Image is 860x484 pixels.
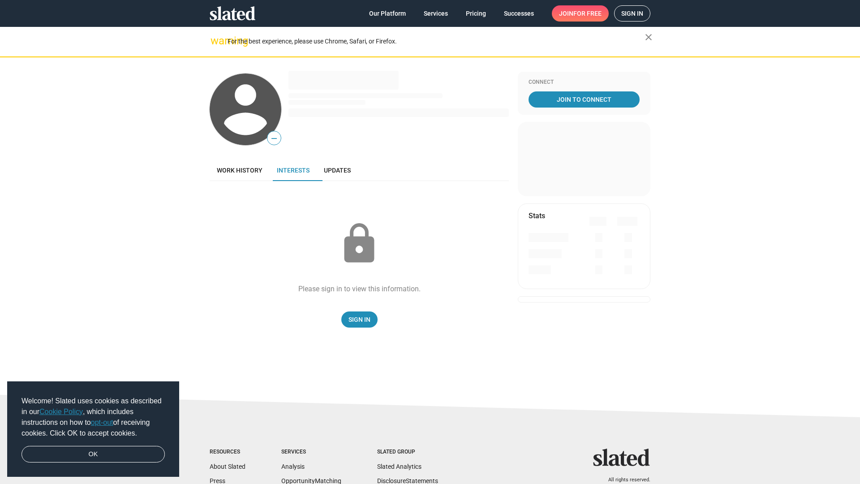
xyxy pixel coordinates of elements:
span: Services [424,5,448,22]
div: Connect [529,79,640,86]
a: Cookie Policy [39,408,83,415]
a: Pricing [459,5,493,22]
a: Updates [317,160,358,181]
a: Joinfor free [552,5,609,22]
a: Sign In [341,311,378,328]
a: Join To Connect [529,91,640,108]
a: opt-out [91,419,113,426]
a: Work history [210,160,270,181]
span: Successes [504,5,534,22]
a: Successes [497,5,541,22]
div: cookieconsent [7,381,179,477]
mat-card-title: Stats [529,211,545,220]
a: dismiss cookie message [21,446,165,463]
span: Join To Connect [530,91,638,108]
div: Services [281,449,341,456]
mat-icon: warning [211,35,221,46]
a: About Slated [210,463,245,470]
span: Sign In [348,311,370,328]
span: Welcome! Slated uses cookies as described in our , which includes instructions on how to of recei... [21,396,165,439]
a: Services [417,5,455,22]
div: Please sign in to view this information. [298,284,421,294]
a: Our Platform [362,5,413,22]
span: Pricing [466,5,486,22]
span: — [267,133,281,144]
span: Our Platform [369,5,406,22]
mat-icon: close [643,32,654,43]
a: Sign in [614,5,650,22]
span: Sign in [621,6,643,21]
span: Updates [324,167,351,174]
div: Resources [210,449,245,456]
span: Interests [277,167,310,174]
a: Slated Analytics [377,463,421,470]
a: Interests [270,160,317,181]
a: Analysis [281,463,305,470]
span: Work history [217,167,262,174]
div: Slated Group [377,449,438,456]
span: Join [559,5,602,22]
div: For the best experience, please use Chrome, Safari, or Firefox. [228,35,645,48]
span: for free [573,5,602,22]
mat-icon: lock [337,221,382,266]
